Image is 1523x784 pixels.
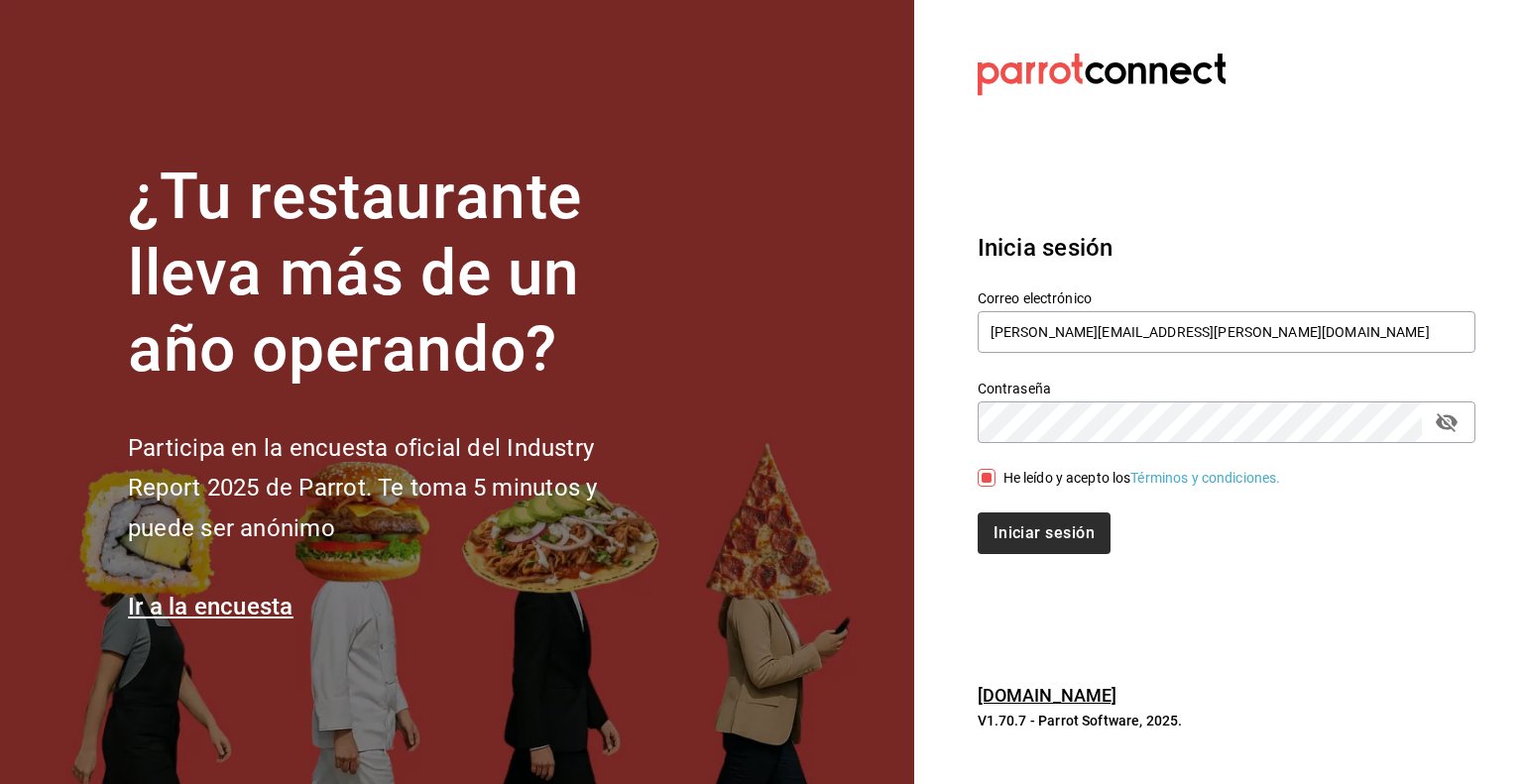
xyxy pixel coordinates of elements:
button: passwordField [1430,405,1464,439]
h1: ¿Tu restaurante lleva más de un año operando? [128,160,663,388]
a: Ir a la encuesta [128,593,293,620]
label: Contraseña [978,382,1475,395]
p: V1.70.7 - Parrot Software, 2025. [978,711,1475,730]
label: Correo electrónico [978,291,1475,305]
h2: Participa en la encuesta oficial del Industry Report 2025 de Parrot. Te toma 5 minutos y puede se... [128,428,663,549]
div: He leído y acepto los [1003,468,1281,489]
button: Iniciar sesión [978,512,1111,554]
input: Ingresa tu correo electrónico [978,311,1475,353]
a: [DOMAIN_NAME] [978,685,1117,706]
h3: Inicia sesión [978,230,1475,266]
a: Términos y condiciones. [1130,470,1280,486]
